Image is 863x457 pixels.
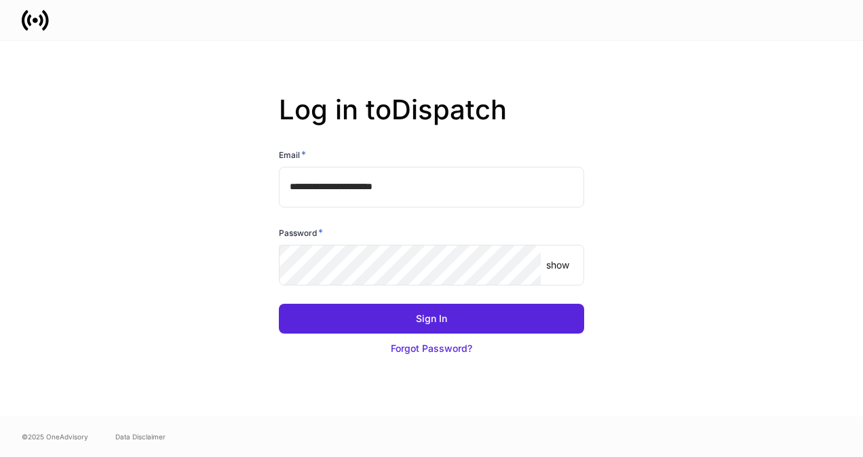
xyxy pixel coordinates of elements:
a: Data Disclaimer [115,431,166,442]
div: Forgot Password? [391,342,472,355]
h2: Log in to Dispatch [279,94,584,148]
p: show [546,258,569,272]
h6: Email [279,148,306,161]
div: Sign In [416,312,447,325]
span: © 2025 OneAdvisory [22,431,88,442]
button: Forgot Password? [279,334,584,363]
button: Sign In [279,304,584,334]
h6: Password [279,226,323,239]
